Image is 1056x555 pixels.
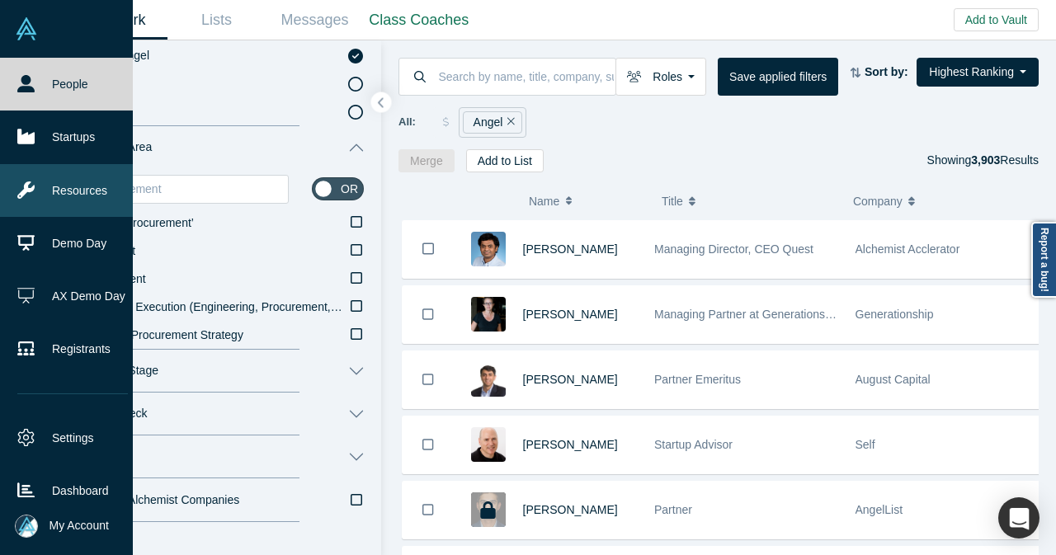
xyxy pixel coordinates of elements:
a: Class Coaches [364,1,474,40]
img: Gnani Palanikumar's Profile Image [471,232,506,266]
button: Highest Ranking [917,58,1039,87]
span: EPC Project Execution (Engineering, Procurement, and Construction Project Execution) [69,300,518,313]
button: Investment Area [52,126,381,169]
span: All: [398,114,416,130]
span: Company [853,184,903,219]
a: [PERSON_NAME] [523,438,618,451]
button: Invested in Alchemist Companies [52,478,381,522]
button: My Account [15,515,109,538]
span: Invested in Alchemist Companies [69,492,239,509]
button: Title [662,184,836,219]
span: Self [856,438,875,451]
button: Bookmark [403,286,454,343]
span: Partner [654,503,692,516]
span: Results [971,153,1039,167]
strong: Sort by: [865,65,908,78]
button: Investment Stage [52,350,381,393]
span: August Capital [856,373,931,386]
img: Adam Frankl's Profile Image [471,427,506,462]
button: Average Check [52,393,381,435]
div: Showing [927,149,1039,172]
button: Bookmark [403,220,454,278]
img: Vivek Mehra's Profile Image [471,362,506,397]
a: [PERSON_NAME] [523,242,618,256]
a: Lists [167,1,266,40]
button: Bookmark [403,351,454,408]
img: Alchemist Vault Logo [15,17,38,40]
img: Rachel Chalmers's Profile Image [471,297,506,332]
a: [PERSON_NAME] [523,308,618,321]
button: Bookmark [403,416,454,473]
button: Company [853,184,1027,219]
button: Merge [398,149,455,172]
span: Managing Director, CEO Quest [654,242,813,256]
span: Title [662,184,683,219]
button: Bookmark [403,482,454,539]
button: Add to List [466,149,544,172]
a: Messages [266,1,364,40]
a: Report a bug! [1031,222,1056,298]
strong: 3,903 [971,153,1000,167]
button: Remove Filter [502,113,515,132]
span: My Account [49,517,109,534]
span: Sourcing to Procurement Strategy [69,328,243,341]
span: Investment Stage [68,364,158,378]
span: AngelList [856,503,903,516]
input: Search by name, title, company, summary, expertise, investment criteria or topics of focus [437,57,615,96]
span: Partner Emeritus [654,373,741,386]
button: Add to Vault [954,8,1039,31]
span: Alchemist Acclerator [856,242,960,256]
a: [PERSON_NAME] [523,503,618,516]
span: Name [529,184,559,219]
img: Mia Scott's Account [15,515,38,538]
button: Name [529,184,644,219]
span: Generationship [856,308,934,321]
a: [PERSON_NAME] [523,373,618,386]
button: Save applied filters [718,58,838,96]
button: Roles [615,58,706,96]
input: Search Investment Area [93,178,288,200]
span: Angel [120,49,149,62]
span: Managing Partner at Generationship [654,308,841,321]
button: Lead Type [52,435,381,478]
div: Angel [463,111,522,134]
span: Startup Advisor [654,438,733,451]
